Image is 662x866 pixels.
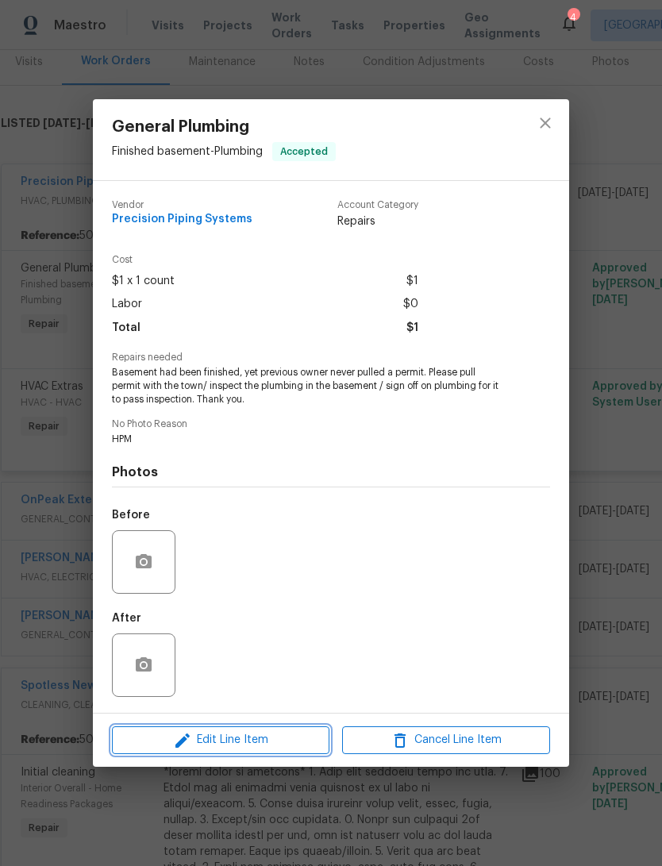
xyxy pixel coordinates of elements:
[112,118,336,136] span: General Plumbing
[112,200,252,210] span: Vendor
[403,293,418,316] span: $0
[112,419,550,429] span: No Photo Reason
[112,214,252,225] span: Precision Piping Systems
[342,726,550,754] button: Cancel Line Item
[112,255,418,265] span: Cost
[112,366,506,406] span: Basement had been finished, yet previous owner never pulled a permit. Please pull permit with the...
[406,270,418,293] span: $1
[347,730,545,750] span: Cancel Line Item
[274,144,334,160] span: Accepted
[112,433,506,446] span: HPM
[337,200,418,210] span: Account Category
[337,214,418,229] span: Repairs
[112,613,141,624] h5: After
[568,10,579,25] div: 4
[112,146,263,157] span: Finished basement - Plumbing
[406,317,418,340] span: $1
[112,317,140,340] span: Total
[112,510,150,521] h5: Before
[112,464,550,480] h4: Photos
[117,730,325,750] span: Edit Line Item
[112,293,142,316] span: Labor
[112,726,329,754] button: Edit Line Item
[112,270,175,293] span: $1 x 1 count
[112,352,550,363] span: Repairs needed
[526,104,564,142] button: close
